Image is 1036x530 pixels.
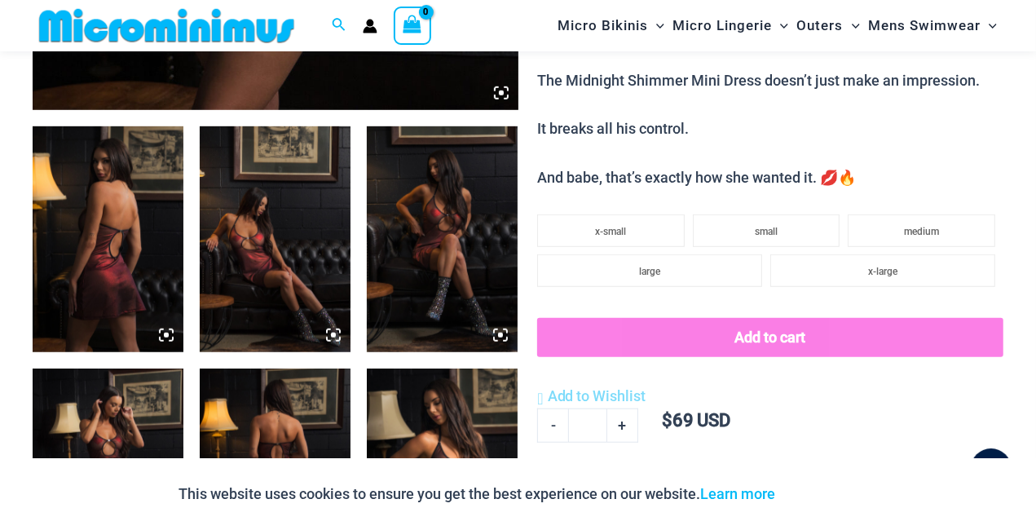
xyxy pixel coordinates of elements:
a: Add to Wishlist [537,384,646,409]
button: Accept [788,475,857,514]
a: Learn more [701,485,776,502]
li: medium [848,214,995,247]
li: small [693,214,840,247]
span: Menu Toggle [844,5,860,46]
span: Add to Wishlist [548,387,646,404]
a: Micro BikinisMenu ToggleMenu Toggle [553,5,668,46]
a: + [607,409,638,443]
input: Product quantity [568,409,606,443]
span: Mens Swimwear [868,5,981,46]
a: - [537,409,568,443]
li: x-small [537,214,685,247]
a: Micro LingerieMenu ToggleMenu Toggle [668,5,792,46]
p: This website uses cookies to ensure you get the best experience on our website. [179,482,776,506]
a: View Shopping Cart, empty [394,7,431,44]
a: Account icon link [363,19,377,33]
span: Menu Toggle [981,5,997,46]
legend: Guaranteed Safe Checkout [677,457,865,482]
nav: Site Navigation [551,2,1003,49]
span: large [639,266,660,277]
li: x-large [770,254,995,287]
img: Midnight Shimmer Red 5131 Dress [200,126,350,353]
img: Midnight Shimmer Red 5131 Dress [33,126,183,353]
span: $ [662,410,672,431]
span: Micro Bikinis [558,5,648,46]
span: Menu Toggle [648,5,664,46]
span: small [755,226,778,237]
span: x-large [868,266,897,277]
bdi: 69 USD [662,410,731,431]
img: Midnight Shimmer Red 5131 Dress [367,126,518,353]
span: Menu Toggle [772,5,788,46]
li: large [537,254,762,287]
img: MM SHOP LOGO FLAT [33,7,301,44]
span: x-small [596,226,627,237]
a: Mens SwimwearMenu ToggleMenu Toggle [864,5,1001,46]
span: Micro Lingerie [672,5,772,46]
span: medium [904,226,939,237]
span: Outers [797,5,844,46]
button: Add to cart [537,318,1003,357]
a: Search icon link [332,15,346,36]
a: OutersMenu ToggleMenu Toggle [793,5,864,46]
